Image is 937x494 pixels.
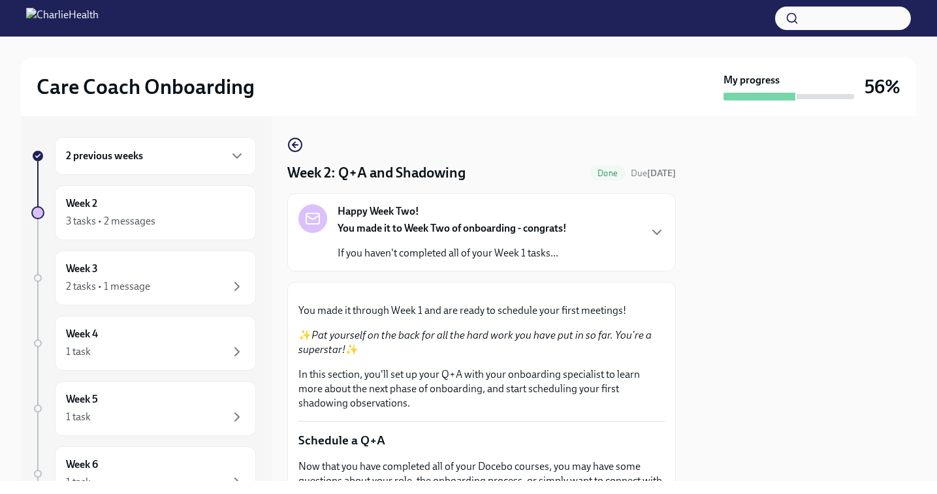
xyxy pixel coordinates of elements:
p: In this section, you'll set up your Q+A with your onboarding specialist to learn more about the n... [298,367,665,410]
p: ✨ ✨ [298,328,665,357]
h6: Week 6 [66,457,98,472]
em: Pat yourself on the back for all the hard work you have put in so far. You're a superstar! [298,329,652,356]
span: Due [631,168,676,179]
div: 3 tasks • 2 messages [66,214,155,228]
p: Schedule a Q+A [298,432,665,449]
span: September 8th, 2025 10:00 [631,167,676,179]
div: 1 task [66,345,91,359]
h2: Care Coach Onboarding [37,74,255,100]
strong: My progress [723,73,780,87]
h6: 2 previous weeks [66,149,143,163]
div: 2 tasks • 1 message [66,279,150,294]
span: Done [590,168,626,178]
strong: Happy Week Two! [338,204,419,219]
h3: 56% [865,75,900,99]
p: If you haven't completed all of your Week 1 tasks... [338,246,567,260]
img: CharlieHealth [26,8,99,29]
h6: Week 3 [66,262,98,276]
a: Week 51 task [31,381,256,436]
a: Week 41 task [31,316,256,371]
h6: Week 5 [66,392,98,407]
h6: Week 2 [66,196,97,211]
h4: Week 2: Q+A and Shadowing [287,163,466,183]
strong: [DATE] [647,168,676,179]
strong: You made it to Week Two of onboarding - congrats! [338,222,567,234]
a: Week 23 tasks • 2 messages [31,185,256,240]
h6: Week 4 [66,327,98,341]
div: 2 previous weeks [55,137,256,175]
a: Week 32 tasks • 1 message [31,251,256,305]
div: 1 task [66,410,91,424]
div: 1 task [66,475,91,489]
p: You made it through Week 1 and are ready to schedule your first meetings! [298,303,665,318]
